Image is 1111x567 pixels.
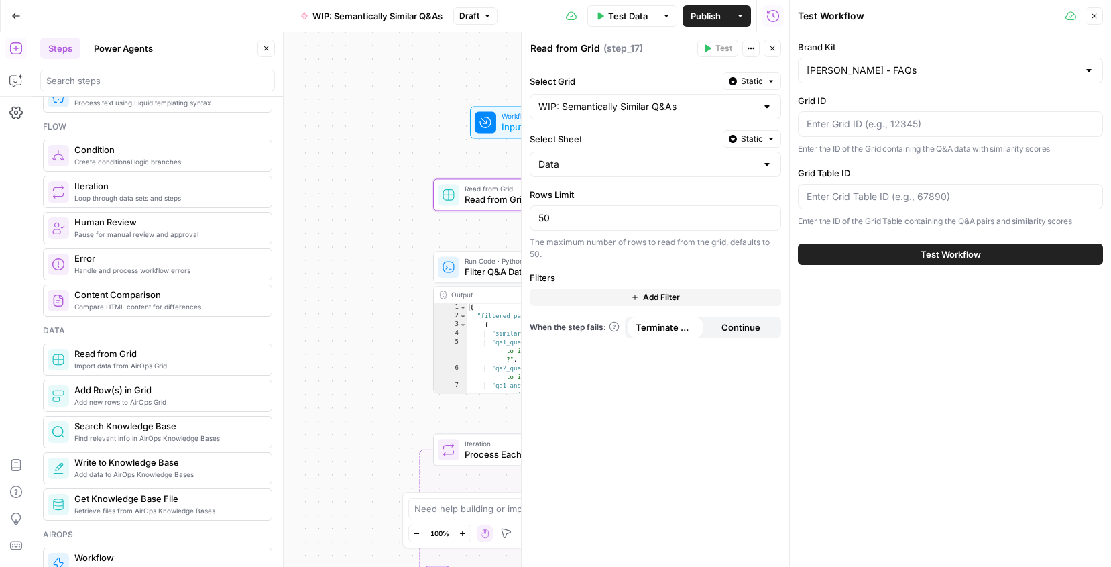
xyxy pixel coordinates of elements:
[433,251,641,393] div: Run Code · PythonFilter Q&A Data by Similarity ScoreStep 10Output{ "filtered_pairs":[ { "similari...
[451,289,604,300] div: Output
[434,329,467,338] div: 4
[459,303,467,312] span: Toggle code folding, rows 1 through 160
[587,5,656,27] button: Test Data
[530,188,781,201] label: Rows Limit
[530,289,781,306] button: Add Filter
[434,364,467,382] div: 6
[43,529,272,541] div: Airops
[530,132,717,146] label: Select Sheet
[530,74,717,88] label: Select Grid
[434,312,467,321] div: 2
[798,142,1103,156] p: Enter the ID of the Grid containing the Q&A data with similarity scores
[741,133,763,145] span: Static
[608,9,648,23] span: Test Data
[74,143,261,156] span: Condition
[433,433,641,466] div: LoopIterationProcess Each Q&A PairStep 11
[434,303,467,312] div: 1
[434,321,467,329] div: 3
[683,5,729,27] button: Publish
[465,448,592,461] span: Process Each Q&A Pair
[46,74,269,87] input: Search steps
[723,130,781,148] button: Static
[807,190,1094,203] input: Enter Grid Table ID (e.g., 67890)
[459,321,467,329] span: Toggle code folding, rows 3 through 9
[74,252,261,265] span: Error
[74,193,261,203] span: Loop through data sets and steps
[74,469,261,480] span: Add data to AirOps Knowledge Bases
[798,40,1103,54] label: Brand Kit
[798,94,1103,107] label: Grid ID
[530,271,781,285] label: Filters
[465,193,601,206] span: Read from Grid
[74,215,261,229] span: Human Review
[502,111,568,121] span: Workflow
[52,294,65,307] img: vrinnnclop0vshvmafd7ip1g7ohf
[74,397,261,407] span: Add new rows to AirOps Grid
[798,166,1103,180] label: Grid Table ID
[530,236,781,260] div: The maximum number of rows to read from the grid, defaults to 50.
[807,64,1078,77] input: Angi - FAQs
[530,42,600,55] textarea: Read from Grid
[74,229,261,240] span: Pause for manual review and approval
[74,492,261,505] span: Get Knowledge Base File
[74,97,261,108] span: Process text using Liquid templating syntax
[74,265,261,276] span: Handle and process workflow errors
[465,438,592,449] span: Iteration
[459,312,467,321] span: Toggle code folding, rows 2 through 157
[798,215,1103,228] p: Enter the ID of the Grid Table containing the Q&A pairs and similarity scores
[538,158,756,171] input: Data
[459,10,479,22] span: Draft
[741,75,763,87] span: Static
[721,321,760,334] span: Continue
[74,179,261,193] span: Iteration
[703,317,779,338] button: Continue
[715,42,732,54] span: Test
[312,9,443,23] span: WIP: Semantically Similar Q&As
[74,456,261,469] span: Write to Knowledge Base
[530,321,620,333] a: When the step fails:
[465,265,601,278] span: Filter Q&A Data by Similarity Score
[636,321,695,334] span: Terminate Workflow
[433,106,641,138] div: WorkflowInput SettingsInputs
[807,117,1094,131] input: Enter Grid ID (e.g., 12345)
[538,100,756,113] input: WIP: Semantically Similar Q&As
[86,38,161,59] button: Power Agents
[434,338,467,364] div: 5
[465,183,601,194] span: Read from Grid
[603,42,643,55] span: ( step_17 )
[40,38,80,59] button: Steps
[74,156,261,167] span: Create conditional logic branches
[453,7,498,25] button: Draft
[798,244,1103,265] button: Test Workflow
[434,382,467,417] div: 7
[74,551,261,564] span: Workflow
[723,72,781,90] button: Static
[430,528,449,539] span: 100%
[465,256,601,266] span: Run Code · Python
[74,301,261,312] span: Compare HTML content for differences
[74,505,261,516] span: Retrieve files from AirOps Knowledge Bases
[643,291,680,303] span: Add Filter
[74,433,261,444] span: Find relevant info in AirOps Knowledge Bases
[502,120,568,134] span: Input Settings
[74,419,261,433] span: Search Knowledge Base
[74,288,261,301] span: Content Comparison
[921,248,981,261] span: Test Workflow
[74,347,261,360] span: Read from Grid
[43,325,272,337] div: Data
[433,178,641,211] div: Read from GridRead from GridStep 17
[43,121,272,133] div: Flow
[74,383,261,397] span: Add Row(s) in Grid
[292,5,451,27] button: WIP: Semantically Similar Q&As
[74,360,261,371] span: Import data from AirOps Grid
[691,9,721,23] span: Publish
[697,40,738,57] button: Test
